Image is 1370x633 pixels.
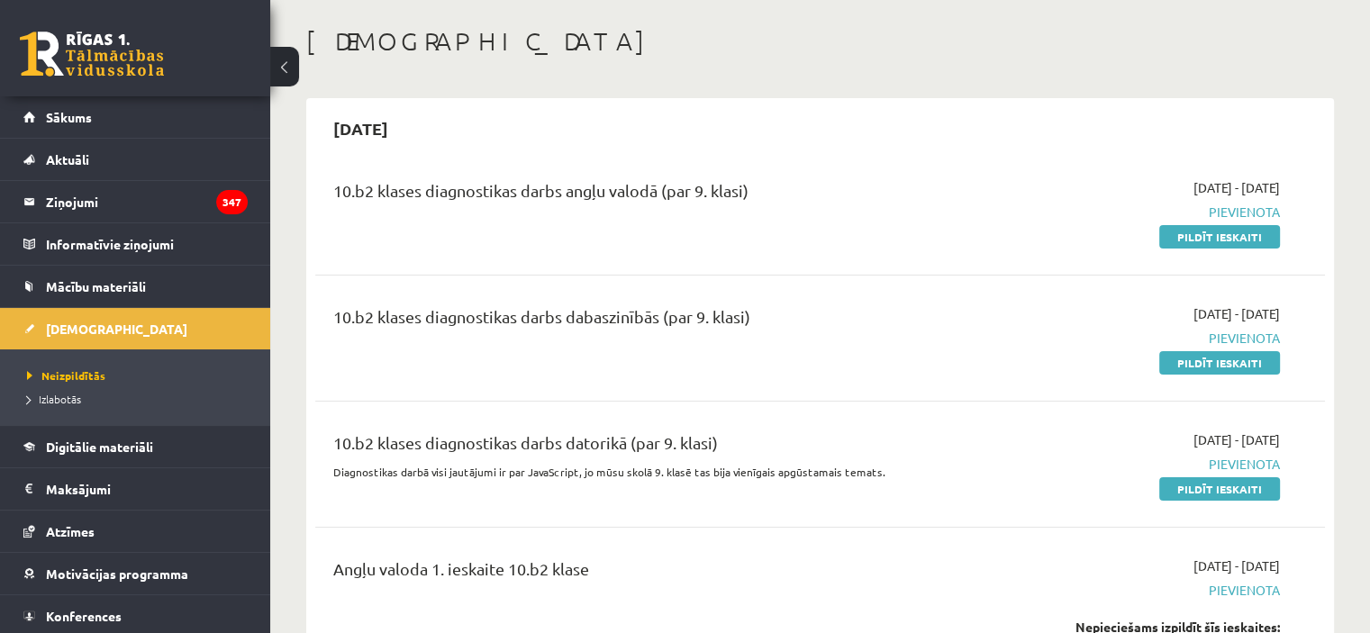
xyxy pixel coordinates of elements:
a: Rīgas 1. Tālmācības vidusskola [20,32,164,77]
legend: Ziņojumi [46,181,248,222]
a: Informatīvie ziņojumi [23,223,248,265]
a: Neizpildītās [27,367,252,384]
span: Motivācijas programma [46,565,188,582]
a: [DEMOGRAPHIC_DATA] [23,308,248,349]
span: Konferences [46,608,122,624]
span: [DEMOGRAPHIC_DATA] [46,321,187,337]
p: Diagnostikas darbā visi jautājumi ir par JavaScript, jo mūsu skolā 9. klasē tas bija vienīgais ap... [333,464,956,480]
div: 10.b2 klases diagnostikas darbs angļu valodā (par 9. klasi) [333,178,956,212]
a: Digitālie materiāli [23,426,248,467]
span: Pievienota [983,455,1280,474]
a: Pildīt ieskaiti [1159,477,1280,501]
i: 347 [216,190,248,214]
span: [DATE] - [DATE] [1193,178,1280,197]
a: Ziņojumi347 [23,181,248,222]
h1: [DEMOGRAPHIC_DATA] [306,26,1334,57]
div: 10.b2 klases diagnostikas darbs dabaszinībās (par 9. klasi) [333,304,956,338]
h2: [DATE] [315,107,406,149]
span: Mācību materiāli [46,278,146,294]
span: Pievienota [983,203,1280,222]
a: Sākums [23,96,248,138]
a: Aktuāli [23,139,248,180]
span: Neizpildītās [27,368,105,383]
a: Atzīmes [23,511,248,552]
legend: Maksājumi [46,468,248,510]
span: [DATE] - [DATE] [1193,304,1280,323]
a: Pildīt ieskaiti [1159,225,1280,249]
a: Mācību materiāli [23,266,248,307]
a: Motivācijas programma [23,553,248,594]
div: Angļu valoda 1. ieskaite 10.b2 klase [333,556,956,590]
span: Pievienota [983,581,1280,600]
span: Digitālie materiāli [46,439,153,455]
span: Aktuāli [46,151,89,167]
div: 10.b2 klases diagnostikas darbs datorikā (par 9. klasi) [333,430,956,464]
span: Atzīmes [46,523,95,539]
span: [DATE] - [DATE] [1193,556,1280,575]
a: Maksājumi [23,468,248,510]
span: Izlabotās [27,392,81,406]
span: Sākums [46,109,92,125]
span: [DATE] - [DATE] [1193,430,1280,449]
legend: Informatīvie ziņojumi [46,223,248,265]
a: Izlabotās [27,391,252,407]
a: Pildīt ieskaiti [1159,351,1280,375]
span: Pievienota [983,329,1280,348]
